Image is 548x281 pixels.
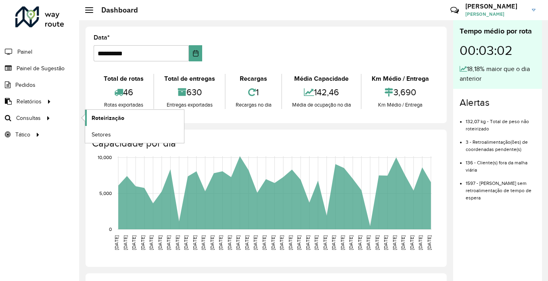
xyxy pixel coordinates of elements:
li: 136 - Cliente(s) fora da malha viária [466,153,535,174]
text: [DATE] [392,235,397,250]
text: 10,000 [98,155,112,160]
div: 3,690 [364,84,437,101]
div: Entregas exportadas [156,101,223,109]
text: [DATE] [305,235,310,250]
span: Painel de Sugestão [17,64,65,73]
text: [DATE] [192,235,197,250]
text: [DATE] [340,235,345,250]
div: Total de rotas [96,74,151,84]
span: Tático [15,130,30,139]
text: [DATE] [409,235,414,250]
h2: Dashboard [93,6,138,15]
label: Data [94,33,110,42]
a: Roteirização [85,110,184,126]
span: [PERSON_NAME] [465,10,526,18]
text: [DATE] [261,235,267,250]
text: [DATE] [374,235,380,250]
h4: Capacidade por dia [92,138,439,149]
span: Pedidos [15,81,36,89]
text: [DATE] [270,235,276,250]
text: [DATE] [140,235,145,250]
div: 142,46 [284,84,359,101]
span: Roteirização [92,114,124,122]
div: 630 [156,84,223,101]
text: [DATE] [322,235,328,250]
text: 5,000 [99,191,112,196]
text: [DATE] [427,235,432,250]
div: 00:03:02 [460,37,535,64]
text: [DATE] [218,235,223,250]
text: [DATE] [131,235,136,250]
text: [DATE] [244,235,249,250]
text: [DATE] [400,235,406,250]
div: Recargas [228,74,279,84]
text: [DATE] [253,235,258,250]
span: Setores [92,130,111,139]
div: 18,18% maior que o dia anterior [460,64,535,84]
li: 3 - Retroalimentação(ões) de coordenadas pendente(s) [466,132,535,153]
button: Choose Date [189,45,202,61]
text: 0 [109,226,112,232]
text: [DATE] [175,235,180,250]
text: [DATE] [314,235,319,250]
div: Rotas exportadas [96,101,151,109]
text: [DATE] [279,235,284,250]
text: [DATE] [418,235,423,250]
text: [DATE] [114,235,119,250]
text: [DATE] [235,235,241,250]
text: [DATE] [366,235,371,250]
div: Tempo médio por rota [460,26,535,37]
text: [DATE] [166,235,171,250]
div: Média de ocupação no dia [284,101,359,109]
text: [DATE] [288,235,293,250]
div: Km Médio / Entrega [364,74,437,84]
span: Relatórios [17,97,42,106]
div: Total de entregas [156,74,223,84]
li: 1597 - [PERSON_NAME] sem retroalimentação de tempo de espera [466,174,535,201]
h4: Alertas [460,97,535,109]
a: Contato Rápido [446,2,463,19]
text: [DATE] [331,235,336,250]
div: Recargas no dia [228,101,279,109]
div: 1 [228,84,279,101]
text: [DATE] [149,235,154,250]
text: [DATE] [227,235,232,250]
text: [DATE] [123,235,128,250]
text: [DATE] [209,235,215,250]
text: [DATE] [383,235,388,250]
li: 132,07 kg - Total de peso não roteirizado [466,112,535,132]
span: Consultas [16,114,41,122]
div: 46 [96,84,151,101]
div: Média Capacidade [284,74,359,84]
text: [DATE] [157,235,163,250]
span: Painel [17,48,32,56]
text: [DATE] [296,235,301,250]
text: [DATE] [357,235,362,250]
h3: [PERSON_NAME] [465,2,526,10]
a: Setores [85,126,184,143]
text: [DATE] [183,235,188,250]
text: [DATE] [201,235,206,250]
text: [DATE] [348,235,353,250]
div: Km Médio / Entrega [364,101,437,109]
